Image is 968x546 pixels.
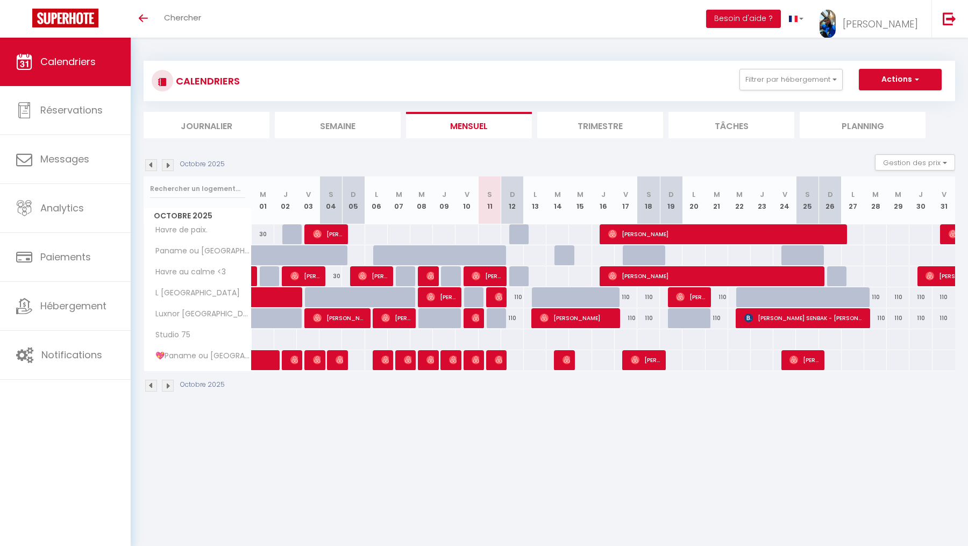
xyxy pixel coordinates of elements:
span: [PERSON_NAME] [789,350,820,370]
span: Hébergement [40,299,106,313]
div: 110 [501,287,524,307]
abbr: J [283,189,288,200]
abbr: M [577,189,583,200]
span: [PERSON_NAME] [472,308,479,328]
span: [PERSON_NAME] [313,350,321,370]
th: 09 [433,176,455,224]
abbr: J [442,189,446,200]
abbr: S [805,189,810,200]
span: Calendriers [40,55,96,68]
th: 07 [388,176,410,224]
abbr: M [260,189,266,200]
abbr: V [782,189,787,200]
p: Octobre 2025 [180,380,225,390]
span: 💖Paname ou [GEOGRAPHIC_DATA] ?🙂 [146,350,253,362]
span: [PERSON_NAME] [381,350,389,370]
input: Rechercher un logement... [150,179,245,198]
li: Tâches [668,112,794,138]
div: 110 [933,287,955,307]
li: Planning [800,112,926,138]
span: Bilal El Maadoum [426,266,434,286]
abbr: M [895,189,901,200]
li: Semaine [275,112,401,138]
div: 110 [864,287,887,307]
span: [PERSON_NAME] [608,266,819,286]
div: 110 [615,308,637,328]
abbr: M [714,189,720,200]
th: 27 [842,176,864,224]
div: 110 [706,308,728,328]
span: [PERSON_NAME] [676,287,706,307]
span: Paname ou [GEOGRAPHIC_DATA] [146,245,253,257]
span: Réservations [40,103,103,117]
span: Studio 75 [146,329,193,341]
abbr: J [919,189,923,200]
abbr: S [329,189,333,200]
div: 110 [933,308,955,328]
abbr: S [487,189,492,200]
th: 19 [660,176,682,224]
li: Trimestre [537,112,663,138]
span: [PERSON_NAME] [404,350,411,370]
span: [PERSON_NAME] [495,287,502,307]
abbr: D [351,189,356,200]
abbr: M [554,189,561,200]
th: 18 [637,176,660,224]
span: [PERSON_NAME] [631,350,661,370]
abbr: M [736,189,743,200]
span: Octobre 2025 [144,208,251,224]
th: 10 [455,176,478,224]
img: logout [943,12,956,25]
abbr: D [828,189,833,200]
div: 30 [252,224,274,244]
div: 110 [706,287,728,307]
abbr: L [533,189,537,200]
th: 15 [569,176,592,224]
abbr: J [601,189,606,200]
th: 01 [252,176,274,224]
th: 21 [706,176,728,224]
div: 110 [909,308,932,328]
th: 13 [524,176,546,224]
span: [PERSON_NAME] [472,266,502,286]
span: [PERSON_NAME] SENBAK - [PERSON_NAME] H RAIKI - YASSINE SENBAK [744,308,865,328]
abbr: V [306,189,311,200]
span: Havre au calme <3 [146,266,229,278]
th: 06 [365,176,388,224]
th: 23 [751,176,773,224]
span: [PERSON_NAME] [563,350,570,370]
span: Chercher [164,12,201,23]
abbr: V [942,189,946,200]
span: [PERSON_NAME] [426,287,457,307]
abbr: M [872,189,879,200]
span: [PERSON_NAME] [843,17,918,31]
th: 08 [410,176,433,224]
th: 29 [887,176,909,224]
abbr: M [418,189,425,200]
span: [PERSON_NAME] [313,224,343,244]
th: 22 [728,176,751,224]
div: 110 [615,287,637,307]
button: Gestion des prix [875,154,955,171]
th: 03 [297,176,319,224]
span: Analytics [40,201,84,215]
button: Actions [859,69,942,90]
th: 20 [682,176,705,224]
span: [PERSON_NAME] [358,266,388,286]
span: Messages [40,152,89,166]
li: Journalier [144,112,269,138]
abbr: L [692,189,695,200]
span: [PERSON_NAME] [495,350,502,370]
span: L [GEOGRAPHIC_DATA] [146,287,243,299]
div: 30 [319,266,342,286]
div: 110 [887,308,909,328]
p: Octobre 2025 [180,159,225,169]
li: Mensuel [406,112,532,138]
th: 24 [773,176,796,224]
th: 05 [342,176,365,224]
th: 02 [274,176,297,224]
span: Havre de paix. [146,224,210,236]
span: [PERSON_NAME] [313,308,366,328]
th: 25 [796,176,818,224]
div: 110 [864,308,887,328]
